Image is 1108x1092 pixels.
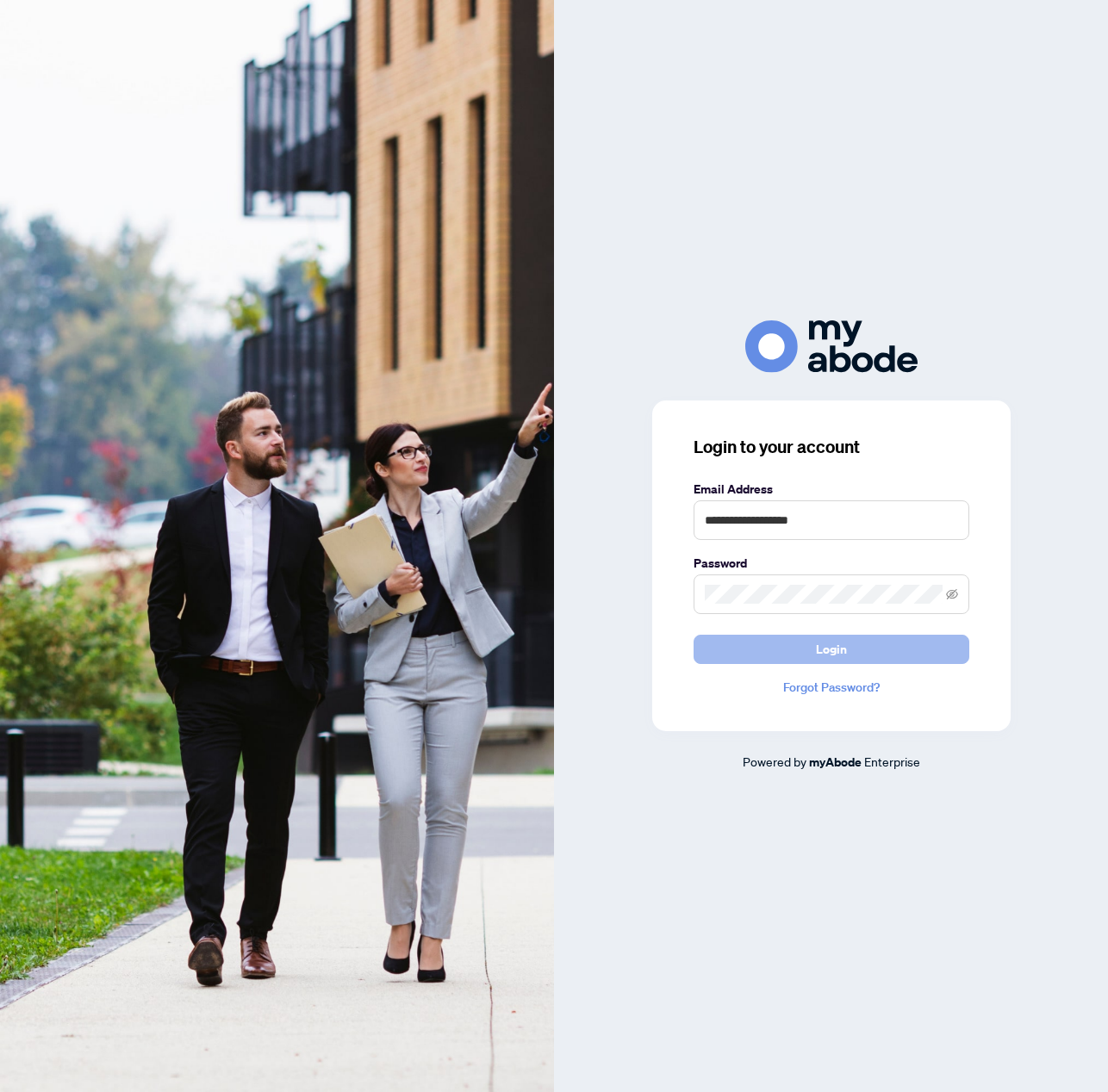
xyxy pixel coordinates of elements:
span: Login [816,636,847,663]
label: Email Address [694,480,969,499]
span: Enterprise [864,754,920,769]
button: Login [694,635,969,664]
h3: Login to your account [694,435,969,459]
label: Password [694,554,969,573]
a: Forgot Password? [694,678,969,697]
a: myAbode [809,753,862,772]
img: ma-logo [745,320,918,373]
span: eye-invisible [946,588,958,600]
span: Powered by [743,754,806,769]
